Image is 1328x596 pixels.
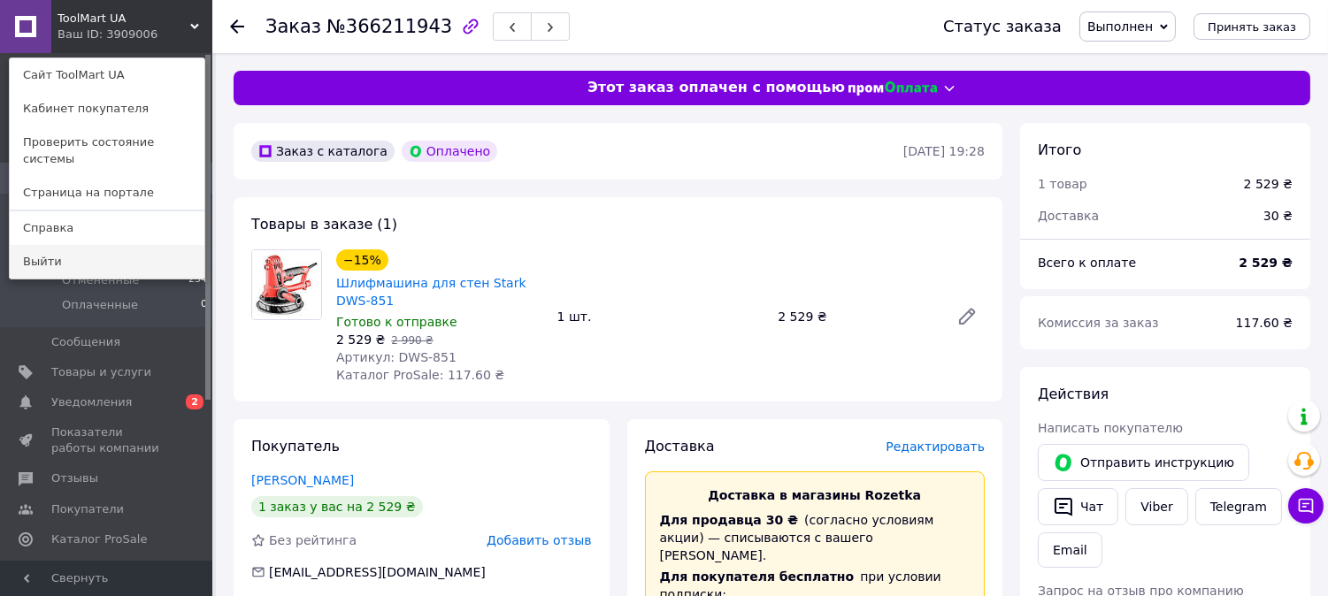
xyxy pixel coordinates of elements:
button: Отправить инструкцию [1038,444,1249,481]
span: Артикул: DWS-851 [336,350,457,364]
div: Вернуться назад [230,18,244,35]
span: Покупатели [51,501,124,517]
button: Чат [1038,488,1118,525]
span: 2 529 ₴ [336,332,385,347]
b: 2 529 ₴ [1239,256,1293,270]
span: 117.60 ₴ [1236,316,1293,330]
a: Выйти [10,245,204,279]
span: Товары в заказе (1) [251,216,397,233]
a: Кабинет покупателя [10,92,204,126]
span: [EMAIL_ADDRESS][DOMAIN_NAME] [269,565,486,579]
div: 1 шт. [550,304,771,329]
a: [PERSON_NAME] [251,473,354,487]
a: Проверить состояние системы [10,126,204,175]
a: Справка [10,211,204,245]
span: Каталог ProSale [51,531,147,547]
div: Заказ с каталога [251,141,395,162]
a: Редактировать [949,299,985,334]
span: Этот заказ оплачен с помощью [587,78,845,98]
img: Шлифмашина для стен Stark DWS-851 [252,250,321,319]
span: Выполнен [1087,19,1153,34]
span: Отмененные [62,272,139,288]
div: (согласно условиям акции) — списываются с вашего [PERSON_NAME]. [660,511,971,564]
span: 0 [201,297,207,313]
span: Редактировать [886,439,985,454]
span: №366211943 [326,16,452,37]
span: ToolMart UA [58,11,190,27]
a: Шлифмашина для стен Stark DWS-851 [336,276,526,308]
span: Доставка [645,438,715,455]
div: 30 ₴ [1253,196,1303,235]
div: Оплачено [402,141,497,162]
span: Принять заказ [1208,20,1296,34]
button: Email [1038,532,1102,568]
span: 2 990 ₴ [391,334,433,347]
span: Показатели работы компании [51,424,164,456]
span: Уведомления [51,394,132,410]
span: Оплаченные [62,297,138,313]
span: Готово к отправке [336,315,457,329]
a: Telegram [1195,488,1282,525]
span: 254 [188,272,207,288]
a: Страница на портале [10,176,204,210]
span: Для продавца 30 ₴ [660,513,799,527]
div: 1 заказ у вас на 2 529 ₴ [251,496,423,517]
span: Всего к оплате [1038,256,1136,270]
div: Ваш ID: 3909006 [58,27,132,42]
span: Для покупателя бесплатно [660,569,855,584]
div: 2 529 ₴ [771,304,942,329]
div: Статус заказа [943,18,1062,35]
span: 1 товар [1038,177,1087,191]
div: −15% [336,249,388,271]
span: Доставка [1038,209,1099,223]
span: Каталог ProSale: 117.60 ₴ [336,368,504,382]
span: Отзывы [51,470,98,486]
span: Комиссия за заказ [1038,316,1159,330]
span: Итого [1038,141,1081,158]
span: Сообщения [51,334,120,350]
span: Товары и услуги [51,364,151,380]
span: 2 [186,394,203,409]
span: Написать покупателю [1038,421,1183,435]
a: Сайт ToolMart UA [10,58,204,92]
span: Покупатель [251,438,340,455]
span: Действия [1038,386,1109,402]
span: Заказ [265,16,321,37]
time: [DATE] 19:28 [903,144,985,158]
span: Без рейтинга [269,533,357,547]
span: Доставка в магазины Rozetka [708,488,921,502]
span: Добавить отзыв [487,533,591,547]
button: Чат с покупателем [1288,488,1324,523]
button: Принять заказ [1194,13,1310,40]
a: Viber [1125,488,1187,525]
div: 2 529 ₴ [1244,175,1293,193]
